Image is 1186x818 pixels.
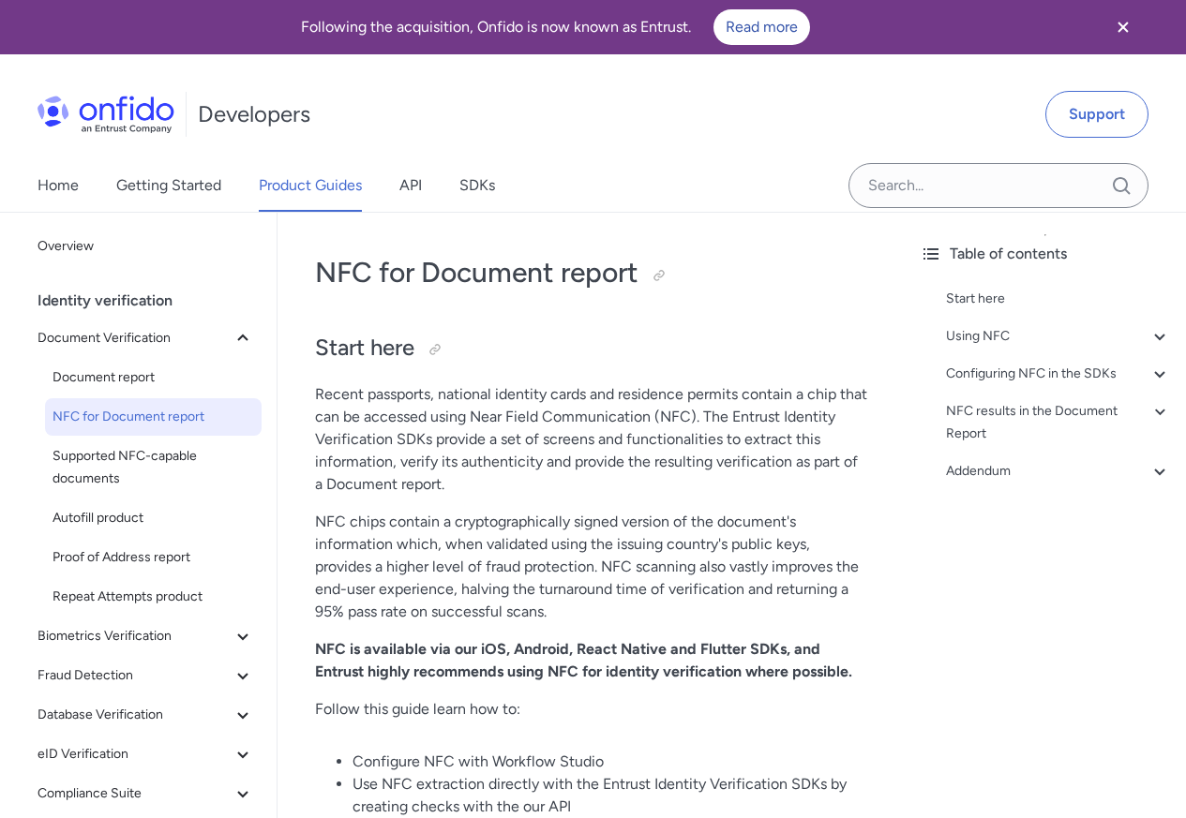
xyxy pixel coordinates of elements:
[45,539,262,576] a: Proof of Address report
[38,159,79,212] a: Home
[30,617,262,655] button: Biometrics Verification
[848,163,1148,208] input: Onfido search input field
[38,96,174,133] img: Onfido Logo
[53,507,254,529] span: Autofill product
[53,406,254,428] span: NFC for Document report
[30,696,262,734] button: Database Verification
[315,698,867,721] p: Follow this guide learn how to:
[353,773,867,818] li: Use NFC extraction directly with the Entrust Identity Verification SDKs by creating checks with t...
[1112,16,1134,38] svg: Close banner
[38,625,232,647] span: Biometrics Verification
[45,499,262,537] a: Autofill product
[30,320,262,357] button: Document Verification
[38,664,232,687] span: Fraud Detection
[315,383,867,496] p: Recent passports, national identity cards and residence permits contain a chip that can be access...
[1088,4,1158,51] button: Close banner
[45,398,262,436] a: NFC for Document report
[53,366,254,389] span: Document report
[198,99,310,129] h1: Developers
[45,578,262,616] a: Repeat Attempts product
[53,586,254,608] span: Repeat Attempts product
[38,743,232,766] span: eID Verification
[946,288,1171,310] a: Start here
[946,325,1171,348] a: Using NFC
[38,327,232,350] span: Document Verification
[53,445,254,490] span: Supported NFC-capable documents
[946,400,1171,445] a: NFC results in the Document Report
[38,282,269,320] div: Identity verification
[459,159,495,212] a: SDKs
[353,751,867,773] li: Configure NFC with Workflow Studio
[30,736,262,773] button: eID Verification
[30,228,262,265] a: Overview
[315,511,867,623] p: NFC chips contain a cryptographically signed version of the document's information which, when va...
[38,782,232,805] span: Compliance Suite
[259,159,362,212] a: Product Guides
[946,363,1171,385] a: Configuring NFC in the SDKs
[315,333,867,364] h2: Start here
[45,359,262,396] a: Document report
[23,9,1088,45] div: Following the acquisition, Onfido is now known as Entrust.
[399,159,422,212] a: API
[315,640,852,680] strong: NFC is available via our iOS, Android, React Native and Flutter SDKs, and Entrust highly recommen...
[315,254,867,291] h1: NFC for Document report
[30,775,262,812] button: Compliance Suite
[38,704,232,726] span: Database Verification
[45,438,262,498] a: Supported NFC-capable documents
[30,657,262,694] button: Fraud Detection
[116,159,221,212] a: Getting Started
[38,235,254,258] span: Overview
[920,243,1171,265] div: Table of contents
[53,546,254,569] span: Proof of Address report
[946,460,1171,483] a: Addendum
[1045,91,1148,138] a: Support
[713,9,810,45] a: Read more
